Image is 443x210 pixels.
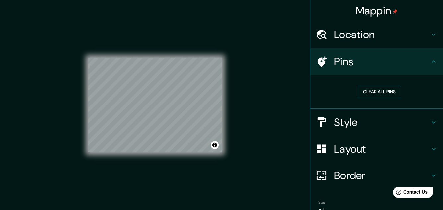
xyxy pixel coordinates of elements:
label: Size [318,199,325,205]
button: Clear all pins [358,86,401,98]
button: Toggle attribution [211,141,219,149]
h4: Layout [334,142,430,156]
h4: Border [334,169,430,182]
h4: Location [334,28,430,41]
iframe: Help widget launcher [384,184,436,203]
div: Layout [310,136,443,162]
div: Style [310,109,443,136]
h4: Style [334,116,430,129]
h4: Pins [334,55,430,68]
img: pin-icon.png [392,9,398,14]
canvas: Map [88,58,222,152]
h4: Mappin [356,4,398,17]
div: Border [310,162,443,189]
div: Location [310,21,443,48]
div: Pins [310,48,443,75]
